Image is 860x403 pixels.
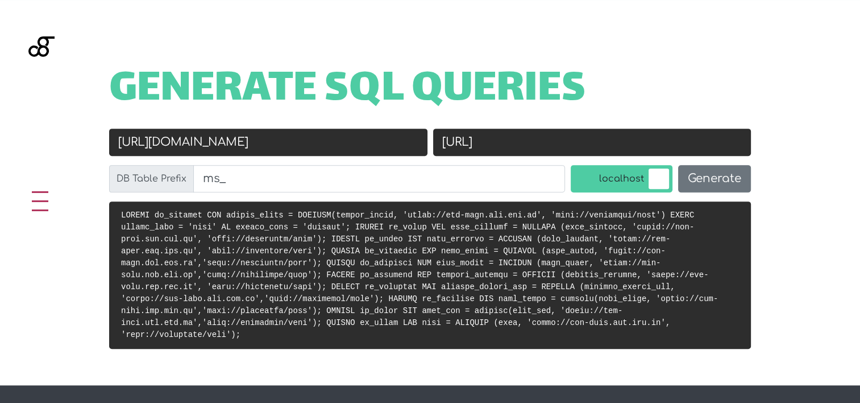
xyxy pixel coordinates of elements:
label: localhost [571,165,672,192]
img: Blackgate [28,36,55,122]
label: DB Table Prefix [109,165,194,192]
button: Generate [678,165,751,192]
input: New URL [433,129,751,156]
span: Generate SQL Queries [109,73,586,108]
code: LOREMI do_sitamet CON adipis_elits = DOEIUSM(tempor_incid, 'utlab://etd-magn.ali.eni.ad', 'mini:/... [121,211,718,339]
input: Old URL [109,129,427,156]
input: wp_ [193,165,565,192]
